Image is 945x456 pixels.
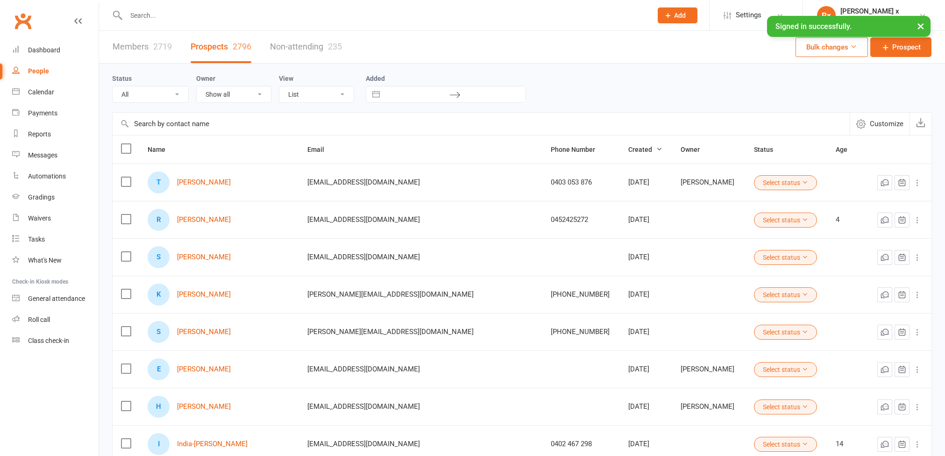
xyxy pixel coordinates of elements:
[12,250,99,271] a: What's New
[551,291,611,299] div: [PHONE_NUMBER]
[836,146,858,153] span: Age
[28,130,51,138] div: Reports
[148,209,170,231] div: R
[836,440,859,448] div: 14
[12,208,99,229] a: Waivers
[12,103,99,124] a: Payments
[754,362,817,377] button: Select status
[177,291,231,299] a: [PERSON_NAME]
[177,440,248,448] a: India-[PERSON_NAME]
[681,403,737,411] div: [PERSON_NAME]
[674,12,686,19] span: Add
[28,214,51,222] div: Waivers
[328,42,342,51] div: 235
[177,216,231,224] a: [PERSON_NAME]
[196,75,215,82] label: Owner
[28,193,55,201] div: Gradings
[233,42,251,51] div: 2796
[628,291,664,299] div: [DATE]
[681,146,710,153] span: Owner
[754,213,817,228] button: Select status
[681,365,737,373] div: [PERSON_NAME]
[177,403,231,411] a: [PERSON_NAME]
[736,5,761,26] span: Settings
[366,75,526,82] label: Added
[754,287,817,302] button: Select status
[681,178,737,186] div: [PERSON_NAME]
[754,146,783,153] span: Status
[307,398,420,415] span: [EMAIL_ADDRESS][DOMAIN_NAME]
[28,151,57,159] div: Messages
[28,67,49,75] div: People
[307,360,420,378] span: [EMAIL_ADDRESS][DOMAIN_NAME]
[307,323,474,341] span: [PERSON_NAME][EMAIL_ADDRESS][DOMAIN_NAME]
[754,325,817,340] button: Select status
[628,365,664,373] div: [DATE]
[658,7,697,23] button: Add
[12,145,99,166] a: Messages
[628,146,662,153] span: Created
[754,175,817,190] button: Select status
[368,86,384,102] button: Interact with the calendar and add the check-in date for your trip.
[177,365,231,373] a: [PERSON_NAME]
[551,146,605,153] span: Phone Number
[628,144,662,155] button: Created
[12,288,99,309] a: General attendance kiosk mode
[112,75,132,82] label: Status
[12,61,99,82] a: People
[148,433,170,455] div: I
[628,216,664,224] div: [DATE]
[628,178,664,186] div: [DATE]
[28,109,57,117] div: Payments
[12,166,99,187] a: Automations
[307,146,334,153] span: Email
[850,113,909,135] button: Customize
[551,440,611,448] div: 0402 467 298
[551,328,611,336] div: [PHONE_NUMBER]
[628,440,664,448] div: [DATE]
[12,124,99,145] a: Reports
[307,173,420,191] span: [EMAIL_ADDRESS][DOMAIN_NAME]
[754,437,817,452] button: Select status
[148,146,176,153] span: Name
[28,235,45,243] div: Tasks
[28,172,66,180] div: Automations
[28,337,69,344] div: Class check-in
[307,248,420,266] span: [EMAIL_ADDRESS][DOMAIN_NAME]
[681,144,710,155] button: Owner
[177,253,231,261] a: [PERSON_NAME]
[191,31,251,63] a: Prospects2796
[836,144,858,155] button: Age
[628,253,664,261] div: [DATE]
[28,46,60,54] div: Dashboard
[28,256,62,264] div: What's New
[12,82,99,103] a: Calendar
[912,16,929,36] button: ×
[754,399,817,414] button: Select status
[148,246,170,268] div: S
[148,144,176,155] button: Name
[270,31,342,63] a: Non-attending235
[892,42,921,53] span: Prospect
[870,118,903,129] span: Customize
[754,250,817,265] button: Select status
[628,403,664,411] div: [DATE]
[177,178,231,186] a: [PERSON_NAME]
[177,328,231,336] a: [PERSON_NAME]
[148,171,170,193] div: T
[307,144,334,155] button: Email
[840,7,919,15] div: [PERSON_NAME] x
[307,211,420,228] span: [EMAIL_ADDRESS][DOMAIN_NAME]
[153,42,172,51] div: 2719
[870,37,931,57] a: Prospect
[551,216,611,224] div: 0452425272
[551,144,605,155] button: Phone Number
[148,284,170,306] div: K
[28,316,50,323] div: Roll call
[28,88,54,96] div: Calendar
[307,285,474,303] span: [PERSON_NAME][EMAIL_ADDRESS][DOMAIN_NAME]
[307,435,420,453] span: [EMAIL_ADDRESS][DOMAIN_NAME]
[148,396,170,418] div: H
[12,330,99,351] a: Class kiosk mode
[12,229,99,250] a: Tasks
